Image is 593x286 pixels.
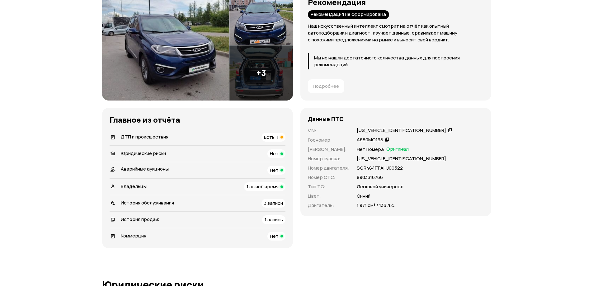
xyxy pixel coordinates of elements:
[308,10,389,19] div: Рекомендация не сформирована
[264,200,283,206] span: 3 записи
[121,183,147,190] span: Владельцы
[308,174,349,181] p: Номер СТС :
[308,137,349,143] p: Госномер :
[121,199,174,206] span: История обслуживания
[121,134,168,140] span: ДТП и происшествия
[357,183,403,190] p: Легковой универсал
[357,202,395,209] p: 1 971 см³ / 136 л.с.
[308,165,349,171] p: Номер двигателя :
[357,174,383,181] p: 9903316766
[308,23,484,43] p: Наш искусственный интеллект смотрит на отчёт как опытный автоподборщик и диагност: изучает данные...
[357,146,384,153] p: Нет номера
[357,155,446,162] p: [US_VEHICLE_IDENTIFICATION_NUMBER]
[308,155,349,162] p: Номер кузова :
[270,150,279,157] span: Нет
[357,127,446,134] div: [US_VEHICLE_IDENTIFICATION_NUMBER]
[270,233,279,239] span: Нет
[386,146,409,153] span: Оригинал
[308,183,349,190] p: Тип ТС :
[357,193,370,199] p: Синий
[308,193,349,199] p: Цвет :
[308,146,349,153] p: [PERSON_NAME] :
[308,115,344,122] h4: Данные ПТС
[357,165,403,171] p: SQR484FТАНJ00522
[121,232,146,239] span: Коммерция
[308,202,349,209] p: Двигатель :
[265,216,283,223] span: 1 запись
[357,137,383,143] div: А680МО198
[314,54,484,68] p: Мы не нашли достаточного количества данных для построения рекомендаций
[264,134,279,140] span: Есть, 1
[247,183,279,190] span: 1 за всё время
[121,150,166,157] span: Юридические риски
[270,167,279,173] span: Нет
[121,166,169,172] span: Аварийные аукционы
[110,115,285,124] h3: Главное из отчёта
[308,127,349,134] p: VIN :
[121,216,159,223] span: История продаж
